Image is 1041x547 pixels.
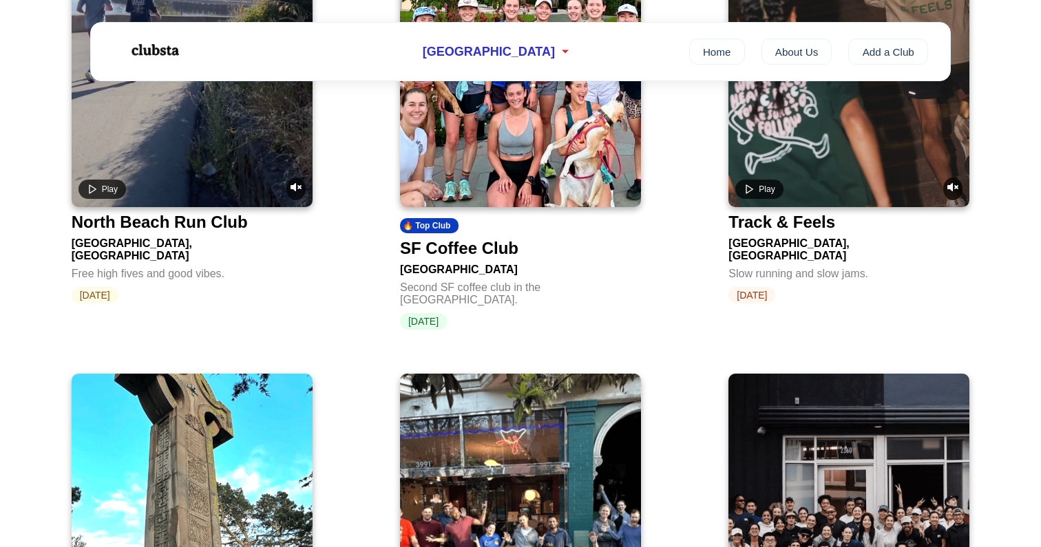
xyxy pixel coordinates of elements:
[72,232,313,262] div: [GEOGRAPHIC_DATA], [GEOGRAPHIC_DATA]
[72,213,248,232] div: North Beach Run Club
[943,178,963,200] button: Unmute video
[423,45,555,59] span: [GEOGRAPHIC_DATA]
[400,276,641,306] div: Second SF coffee club in the [GEOGRAPHIC_DATA].
[728,232,969,262] div: [GEOGRAPHIC_DATA], [GEOGRAPHIC_DATA]
[689,39,745,65] a: Home
[400,218,459,233] div: 🔥 Top Club
[848,39,928,65] a: Add a Club
[400,313,447,330] span: [DATE]
[735,180,783,199] button: Play video
[72,287,118,303] span: [DATE]
[72,262,313,280] div: Free high fives and good vibes.
[400,239,518,258] div: SF Coffee Club
[286,178,306,200] button: Unmute video
[759,184,775,194] span: Play
[400,258,641,276] div: [GEOGRAPHIC_DATA]
[102,184,118,194] span: Play
[728,213,835,232] div: Track & Feels
[761,39,832,65] a: About Us
[113,33,196,67] img: Logo
[728,287,775,303] span: [DATE]
[728,262,969,280] div: Slow running and slow jams.
[78,180,126,199] button: Play video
